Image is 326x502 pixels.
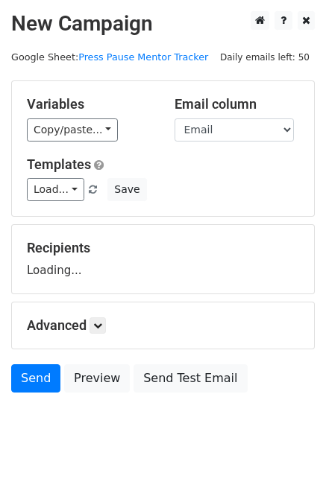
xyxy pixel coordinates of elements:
[64,364,130,393] a: Preview
[11,11,315,36] h2: New Campaign
[215,51,315,63] a: Daily emails left: 50
[134,364,247,393] a: Send Test Email
[11,364,60,393] a: Send
[27,118,118,142] a: Copy/paste...
[107,178,146,201] button: Save
[27,317,299,334] h5: Advanced
[27,240,299,256] h5: Recipients
[78,51,208,63] a: Press Pause Mentor Tracker
[27,240,299,279] div: Loading...
[27,156,91,172] a: Templates
[27,178,84,201] a: Load...
[215,49,315,66] span: Daily emails left: 50
[175,96,300,112] h5: Email column
[27,96,152,112] h5: Variables
[11,51,208,63] small: Google Sheet:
